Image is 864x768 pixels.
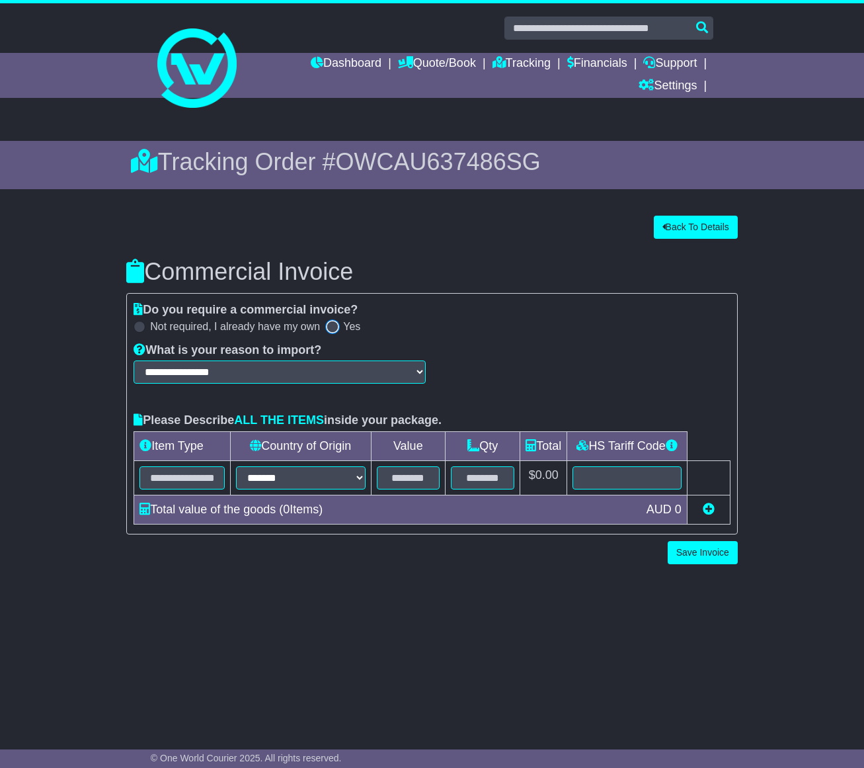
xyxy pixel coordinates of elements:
td: Country of Origin [230,431,371,460]
span: © One World Courier 2025. All rights reserved. [151,753,342,763]
span: ALL THE ITEMS [234,413,324,427]
label: Not required, I already have my own [150,320,320,333]
td: $ [520,460,567,495]
span: OWCAU637486SG [336,148,541,175]
label: Do you require a commercial invoice? [134,303,358,318]
a: Financials [567,53,627,75]
td: Item Type [134,431,231,460]
div: Total value of the goods ( Items) [133,501,640,519]
span: AUD [647,503,672,516]
div: Tracking Order # [131,148,733,176]
label: Please Describe inside your package. [134,413,442,428]
a: Settings [639,75,697,98]
a: Support [643,53,697,75]
a: Tracking [492,53,551,75]
a: Quote/Book [398,53,476,75]
a: Add new item [703,503,715,516]
span: 0.00 [535,468,559,482]
label: Yes [343,320,360,333]
span: 0 [283,503,290,516]
button: Back To Details [654,216,738,239]
td: HS Tariff Code [567,431,687,460]
button: Save Invoice [668,541,738,564]
td: Value [371,431,445,460]
td: Qty [446,431,520,460]
span: 0 [675,503,682,516]
label: What is your reason to import? [134,343,321,358]
a: Dashboard [311,53,381,75]
h3: Commercial Invoice [126,259,738,285]
td: Total [520,431,567,460]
